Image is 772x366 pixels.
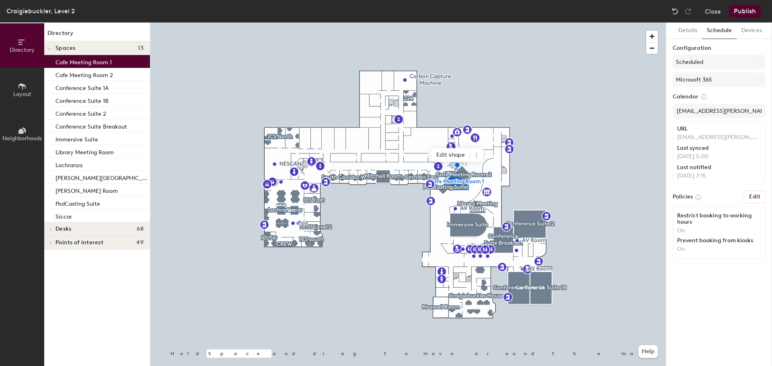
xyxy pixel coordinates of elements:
[55,198,100,207] p: PodCasting Suite
[737,22,767,39] button: Devices
[705,5,721,18] button: Close
[677,237,761,244] div: Prevent booking from kiosks
[2,135,42,142] span: Neighborhoods
[55,147,114,156] p: Library Meeting Room
[673,55,766,69] button: Scheduled
[677,172,761,180] p: [DATE] 7:15
[677,145,761,151] div: Last synced
[55,57,112,66] p: Cafe Meeting Room 1
[749,194,760,200] h6: Edit
[55,45,76,51] span: Spaces
[673,22,702,39] button: Details
[639,345,658,358] button: Help
[137,226,144,232] span: 68
[55,82,109,92] p: Conference Suite 1A
[55,172,148,182] p: [PERSON_NAME][GEOGRAPHIC_DATA]
[55,226,71,232] span: Desks
[673,194,693,200] label: Policies
[673,72,766,87] button: Microsoft 365
[6,6,75,16] div: Craigiebuckler, Level 2
[431,148,470,162] span: Edit shape
[684,7,692,15] img: Redo
[55,70,113,79] p: Cafe Meeting Room 2
[671,7,679,15] img: Undo
[55,159,82,169] p: Lochranza
[673,104,766,118] input: Add calendar email
[55,239,103,246] span: Points of interest
[55,121,127,130] p: Conference Suite Breakout
[677,134,761,141] p: [EMAIL_ADDRESS][PERSON_NAME][DOMAIN_NAME]
[55,134,98,143] p: Immersive Suite
[55,211,72,220] p: Siccar
[13,91,31,98] span: Layout
[729,5,761,18] button: Publish
[44,29,150,41] h1: Directory
[55,95,109,104] p: Conference Suite 1B
[677,164,761,171] div: Last notified
[673,93,766,100] label: Calendar
[702,22,737,39] button: Schedule
[744,190,766,203] button: Edit
[677,245,761,253] p: On
[136,239,144,246] span: 49
[677,227,761,234] p: On
[677,213,761,225] div: Restrict booking to working hours
[677,126,761,132] div: URL
[138,45,144,51] span: 13
[673,45,766,51] label: Configuration
[55,185,118,194] p: [PERSON_NAME] Room
[677,153,761,160] p: [DATE] 5:00
[10,47,35,53] span: Directory
[55,108,106,117] p: Conference Suite 2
